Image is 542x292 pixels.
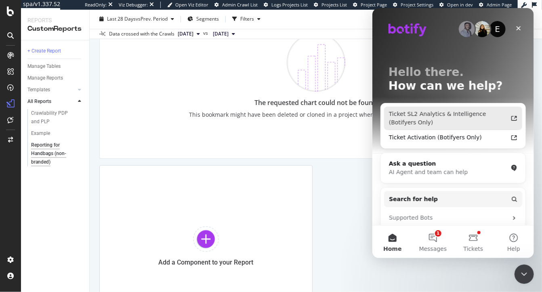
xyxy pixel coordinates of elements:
[31,141,84,166] a: Reporting for Handbags (non-branded)
[27,86,76,94] a: Templates
[353,2,387,8] a: Project Page
[361,2,387,8] span: Project Page
[229,13,264,26] button: Filters
[85,2,107,8] div: ReadOnly:
[27,74,63,82] div: Manage Reports
[210,29,238,39] button: [DATE]
[401,2,433,8] span: Project Settings
[31,129,84,138] a: Example
[287,33,345,92] img: CKGWtfuM.png
[31,109,77,126] div: Crawlability PDP and PLP
[27,74,84,82] a: Manage Reports
[27,97,51,106] div: All Reports
[439,2,473,8] a: Open in dev
[479,2,512,8] a: Admin Page
[27,62,84,71] a: Manage Tables
[27,24,83,34] div: CustomReports
[447,2,473,8] span: Open in dev
[175,2,208,8] span: Open Viz Editor
[27,16,83,24] div: Reports
[136,16,168,23] span: vs Prev. Period
[27,47,84,55] a: + Create Report
[393,2,433,8] a: Project Settings
[96,13,177,26] button: Last 28 DaysvsPrev. Period
[178,31,193,38] span: 2025 Sep. 27th
[174,29,203,39] button: [DATE]
[31,109,84,126] a: Crawlability PDP and PLP
[27,86,50,94] div: Templates
[27,97,76,106] a: All Reports
[264,2,308,8] a: Logs Projects List
[119,2,148,8] div: Viz Debugger:
[31,141,79,166] div: Reporting for Handbags (non-branded)
[271,2,308,8] span: Logs Projects List
[515,265,534,284] iframe: Intercom live chat
[240,16,254,23] div: Filters
[213,31,229,38] span: 2025 Jul. 21st
[487,2,512,8] span: Admin Page
[31,129,50,138] div: Example
[107,16,136,23] span: Last 28 Days
[196,16,219,23] span: Segments
[27,47,61,55] div: + Create Report
[184,13,222,26] button: Segments
[214,2,258,8] a: Admin Crawl List
[222,2,258,8] span: Admin Crawl List
[167,2,208,8] a: Open Viz Editor
[314,2,347,8] a: Projects List
[203,30,210,37] span: vs
[109,31,174,38] div: Data crossed with the Crawls
[27,62,61,71] div: Manage Tables
[189,111,443,119] div: This bookmark might have been deleted or cloned in a project where the data is not available
[159,258,254,266] div: Add a Component to your Report
[321,2,347,8] span: Projects List
[189,98,443,107] div: The requested chart could not be found
[372,8,534,258] iframe: Intercom live chat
